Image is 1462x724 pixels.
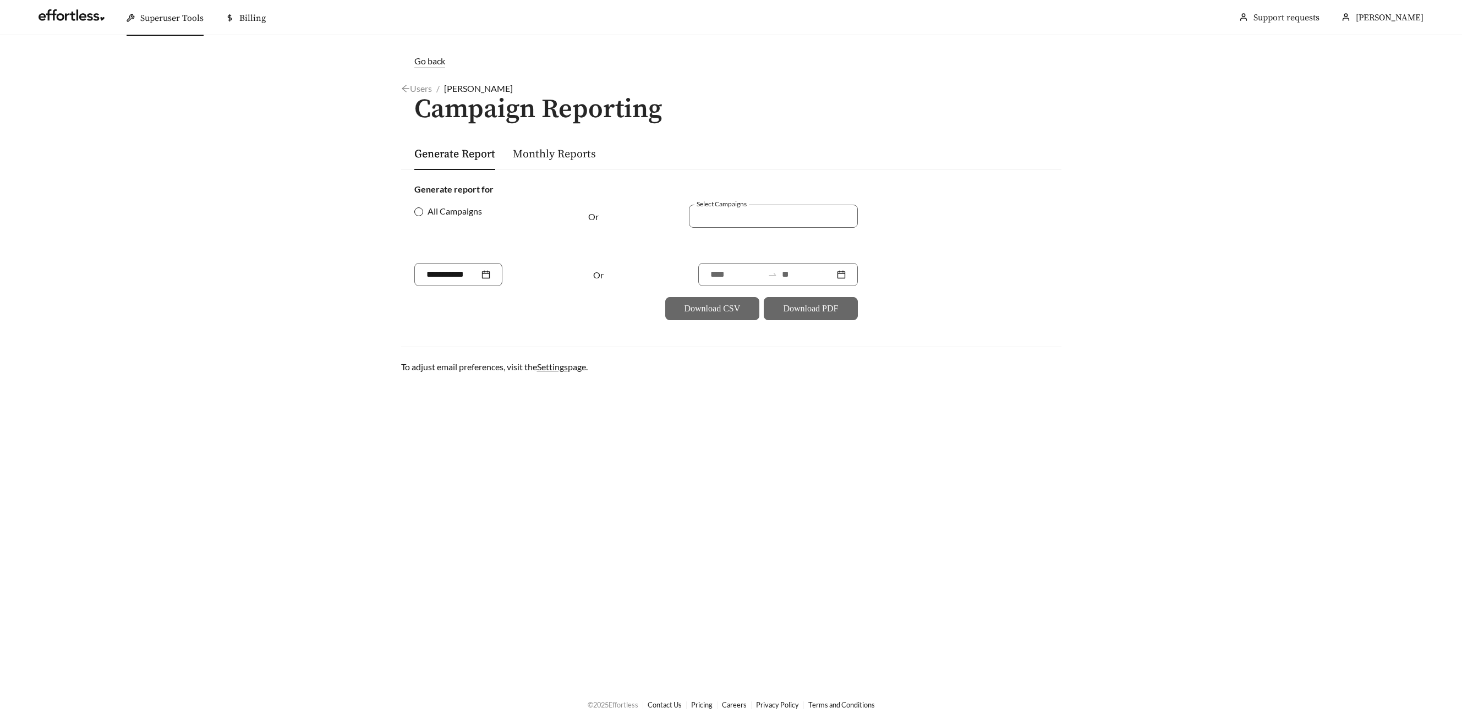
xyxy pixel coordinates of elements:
button: Download CSV [665,297,759,320]
span: [PERSON_NAME] [444,83,513,94]
a: Settings [537,361,568,372]
a: Monthly Reports [513,147,596,161]
a: Support requests [1253,12,1319,23]
a: Careers [722,700,747,709]
span: To adjust email preferences, visit the page. [401,361,588,372]
a: Privacy Policy [756,700,799,709]
span: arrow-left [401,84,410,93]
span: swap-right [768,270,777,279]
span: Billing [239,13,266,24]
a: Go back [401,54,1061,68]
a: arrow-leftUsers [401,83,432,94]
button: Download PDF [764,297,858,320]
a: Contact Us [648,700,682,709]
strong: Generate report for [414,184,494,194]
span: / [436,83,440,94]
span: Go back [414,56,445,66]
h1: Campaign Reporting [401,95,1061,124]
a: Terms and Conditions [808,700,875,709]
span: All Campaigns [423,205,486,218]
span: [PERSON_NAME] [1356,12,1423,23]
span: Or [593,270,604,280]
a: Generate Report [414,147,495,161]
span: to [768,270,777,279]
span: Superuser Tools [140,13,204,24]
span: © 2025 Effortless [588,700,638,709]
span: Or [588,211,599,222]
a: Pricing [691,700,713,709]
